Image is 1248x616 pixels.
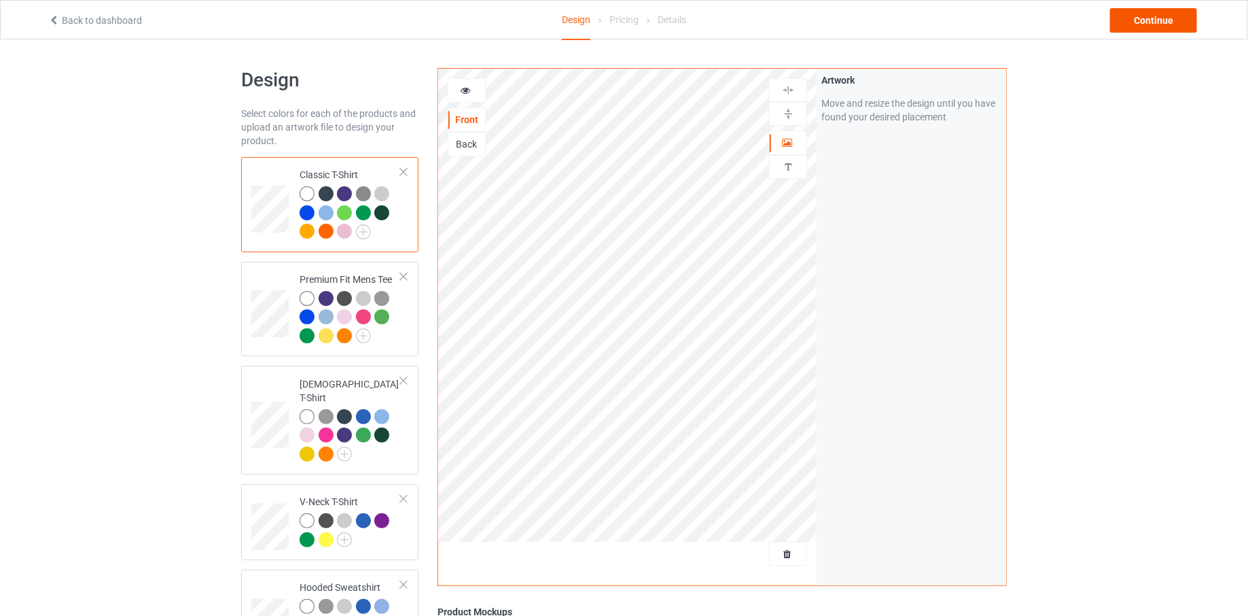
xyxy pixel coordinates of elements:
img: svg%3E%0A [782,160,795,173]
h1: Design [241,68,418,92]
img: svg+xml;base64,PD94bWwgdmVyc2lvbj0iMS4wIiBlbmNvZGluZz0iVVRGLTgiPz4KPHN2ZyB3aWR0aD0iMjJweCIgaGVpZ2... [337,447,352,462]
div: Premium Fit Mens Tee [300,273,401,343]
a: Back to dashboard [48,15,142,26]
div: Premium Fit Mens Tee [241,262,418,357]
div: Artwork [821,73,1001,87]
img: heather_texture.png [374,291,389,306]
div: Classic T-Shirt [241,157,418,252]
img: svg%3E%0A [782,107,795,120]
div: V-Neck T-Shirt [241,484,418,560]
img: heather_texture.png [356,186,371,201]
div: Continue [1110,8,1197,33]
div: Front [448,113,485,126]
div: Details [658,1,686,39]
div: Classic T-Shirt [300,168,401,238]
img: svg+xml;base64,PD94bWwgdmVyc2lvbj0iMS4wIiBlbmNvZGluZz0iVVRGLTgiPz4KPHN2ZyB3aWR0aD0iMjJweCIgaGVpZ2... [337,532,352,547]
img: svg+xml;base64,PD94bWwgdmVyc2lvbj0iMS4wIiBlbmNvZGluZz0iVVRGLTgiPz4KPHN2ZyB3aWR0aD0iMjJweCIgaGVpZ2... [356,328,371,343]
div: [DEMOGRAPHIC_DATA] T-Shirt [241,366,418,475]
div: V-Neck T-Shirt [300,495,401,546]
img: svg+xml;base64,PD94bWwgdmVyc2lvbj0iMS4wIiBlbmNvZGluZz0iVVRGLTgiPz4KPHN2ZyB3aWR0aD0iMjJweCIgaGVpZ2... [356,224,371,239]
div: Design [562,1,590,40]
div: Back [448,137,485,151]
div: Select colors for each of the products and upload an artwork file to design your product. [241,107,418,148]
div: Pricing [609,1,639,39]
div: Move and resize the design until you have found your desired placement [821,97,1001,124]
img: svg%3E%0A [782,84,795,97]
div: [DEMOGRAPHIC_DATA] T-Shirt [300,377,401,461]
